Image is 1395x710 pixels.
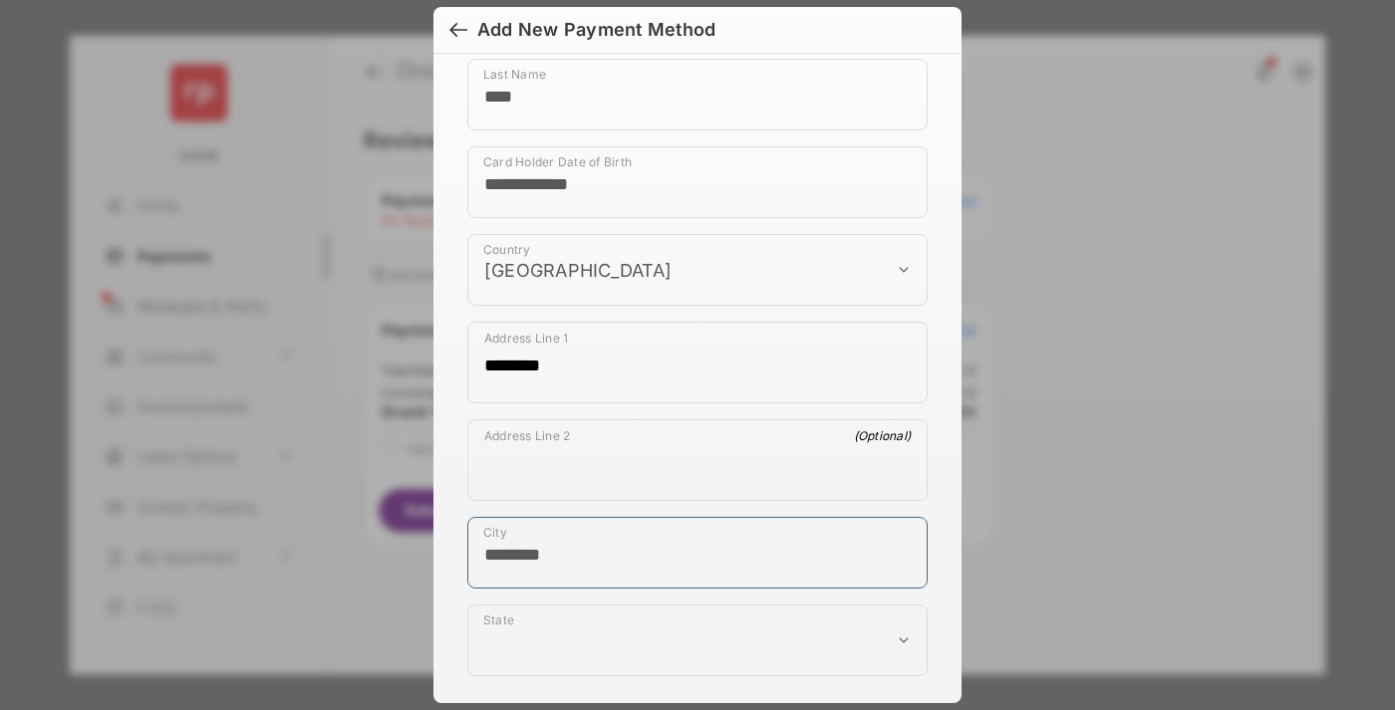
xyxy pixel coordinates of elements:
[467,322,928,403] div: payment_method_screening[postal_addresses][addressLine1]
[467,234,928,306] div: payment_method_screening[postal_addresses][country]
[467,517,928,589] div: payment_method_screening[postal_addresses][locality]
[467,419,928,501] div: payment_method_screening[postal_addresses][addressLine2]
[467,604,928,676] div: payment_method_screening[postal_addresses][administrativeArea]
[477,19,715,41] div: Add New Payment Method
